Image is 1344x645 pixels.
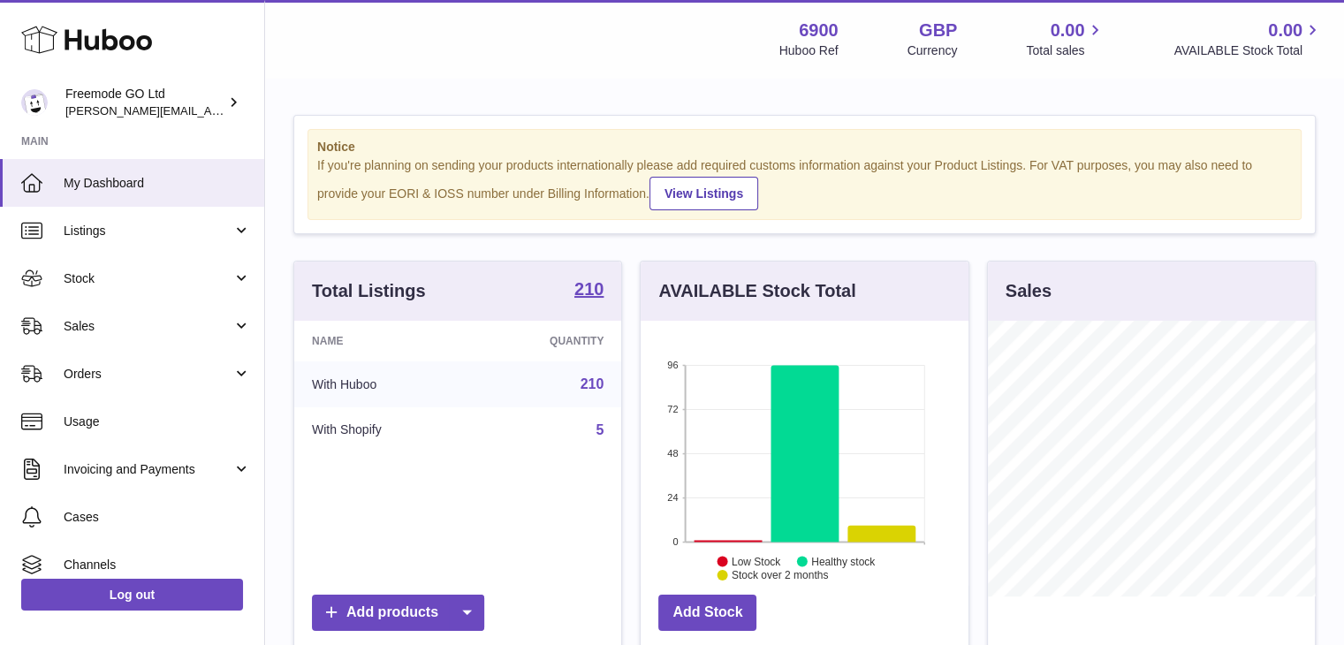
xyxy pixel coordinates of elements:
span: Listings [64,223,232,239]
text: Low Stock [732,555,781,567]
span: 0.00 [1268,19,1302,42]
h3: AVAILABLE Stock Total [658,279,855,303]
a: 210 [574,280,604,301]
h3: Sales [1006,279,1052,303]
span: Usage [64,414,251,430]
text: Healthy stock [811,555,876,567]
strong: Notice [317,139,1292,156]
img: lenka.smikniarova@gioteck.com [21,89,48,116]
th: Quantity [471,321,622,361]
a: View Listings [649,177,758,210]
span: My Dashboard [64,175,251,192]
h3: Total Listings [312,279,426,303]
span: Stock [64,270,232,287]
strong: 6900 [799,19,839,42]
td: With Huboo [294,361,471,407]
td: With Shopify [294,407,471,453]
text: 24 [668,492,679,503]
strong: 210 [574,280,604,298]
a: 0.00 AVAILABLE Stock Total [1173,19,1323,59]
span: Channels [64,557,251,573]
text: 96 [668,360,679,370]
a: Add Stock [658,595,756,631]
text: 72 [668,404,679,414]
span: Invoicing and Payments [64,461,232,478]
span: Total sales [1026,42,1105,59]
a: Log out [21,579,243,611]
text: 0 [673,536,679,547]
strong: GBP [919,19,957,42]
span: 0.00 [1051,19,1085,42]
th: Name [294,321,471,361]
div: Currency [907,42,958,59]
a: 0.00 Total sales [1026,19,1105,59]
div: If you're planning on sending your products internationally please add required customs informati... [317,157,1292,210]
span: AVAILABLE Stock Total [1173,42,1323,59]
div: Freemode GO Ltd [65,86,224,119]
div: Huboo Ref [779,42,839,59]
span: [PERSON_NAME][EMAIL_ADDRESS][DOMAIN_NAME] [65,103,354,118]
a: 5 [596,422,604,437]
span: Cases [64,509,251,526]
a: Add products [312,595,484,631]
span: Sales [64,318,232,335]
text: 48 [668,448,679,459]
span: Orders [64,366,232,383]
a: 210 [581,376,604,391]
text: Stock over 2 months [732,569,828,581]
